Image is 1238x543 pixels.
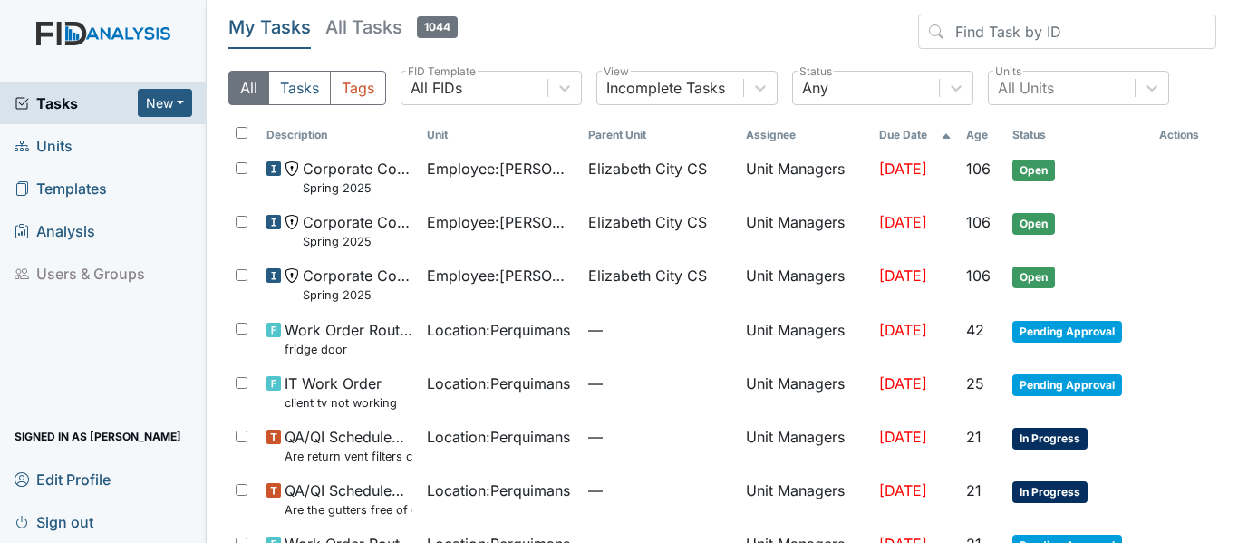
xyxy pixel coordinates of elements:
span: Location : Perquimans [427,426,570,448]
span: Templates [15,174,107,202]
span: Pending Approval [1012,321,1122,343]
span: 25 [966,374,984,393]
span: 1044 [417,16,458,38]
span: 106 [966,160,991,178]
span: In Progress [1012,481,1088,503]
div: Any [802,77,828,99]
span: [DATE] [879,428,927,446]
span: QA/QI Scheduled Inspection Are return vent filters clean? [285,426,412,465]
span: Elizabeth City CS [588,265,707,286]
span: — [588,319,731,341]
div: Incomplete Tasks [606,77,725,99]
span: 106 [966,213,991,231]
span: [DATE] [879,267,927,285]
span: Pending Approval [1012,374,1122,396]
small: fridge door [285,341,412,358]
span: — [588,373,731,394]
th: Toggle SortBy [1005,120,1152,150]
span: Signed in as [PERSON_NAME] [15,422,181,451]
th: Toggle SortBy [581,120,739,150]
span: Work Order Routine fridge door [285,319,412,358]
span: [DATE] [879,481,927,499]
span: Elizabeth City CS [588,211,707,233]
div: Type filter [228,71,386,105]
span: [DATE] [879,160,927,178]
span: [DATE] [879,321,927,339]
input: Find Task by ID [918,15,1216,49]
span: Edit Profile [15,465,111,493]
th: Actions [1152,120,1216,150]
span: Corporate Compliance Spring 2025 [303,158,412,197]
span: — [588,480,731,501]
small: Are the gutters free of debris? [285,501,412,519]
span: Open [1012,213,1055,235]
span: QA/QI Scheduled Inspection Are the gutters free of debris? [285,480,412,519]
small: Are return vent filters clean? [285,448,412,465]
button: New [138,89,192,117]
span: Employee : [PERSON_NAME] [427,158,573,179]
td: Unit Managers [739,150,873,204]
small: Spring 2025 [303,233,412,250]
span: Location : Perquimans [427,373,570,394]
th: Toggle SortBy [420,120,580,150]
div: All Units [998,77,1054,99]
span: Sign out [15,508,93,536]
span: [DATE] [879,213,927,231]
span: [DATE] [879,374,927,393]
span: Corporate Compliance Spring 2025 [303,211,412,250]
span: Location : Perquimans [427,319,570,341]
input: Toggle All Rows Selected [236,127,247,139]
button: Tags [330,71,386,105]
th: Assignee [739,120,873,150]
th: Toggle SortBy [259,120,420,150]
span: Open [1012,267,1055,288]
td: Unit Managers [739,257,873,311]
small: client tv not working [285,394,397,412]
button: Tasks [268,71,331,105]
span: 21 [966,428,982,446]
span: Open [1012,160,1055,181]
h5: My Tasks [228,15,311,40]
span: IT Work Order client tv not working [285,373,397,412]
th: Toggle SortBy [872,120,959,150]
h5: All Tasks [325,15,458,40]
span: Analysis [15,217,95,245]
span: Employee : [PERSON_NAME] [427,211,573,233]
td: Unit Managers [739,312,873,365]
span: Elizabeth City CS [588,158,707,179]
span: Location : Perquimans [427,480,570,501]
th: Toggle SortBy [959,120,1005,150]
small: Spring 2025 [303,179,412,197]
a: Tasks [15,92,138,114]
td: Unit Managers [739,365,873,419]
span: 21 [966,481,982,499]
td: Unit Managers [739,419,873,472]
span: Units [15,131,73,160]
div: All FIDs [411,77,462,99]
button: All [228,71,269,105]
span: In Progress [1012,428,1088,450]
span: Corporate Compliance Spring 2025 [303,265,412,304]
td: Unit Managers [739,472,873,526]
span: 42 [966,321,984,339]
small: Spring 2025 [303,286,412,304]
span: Employee : [PERSON_NAME] [427,265,573,286]
td: Unit Managers [739,204,873,257]
span: 106 [966,267,991,285]
span: — [588,426,731,448]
